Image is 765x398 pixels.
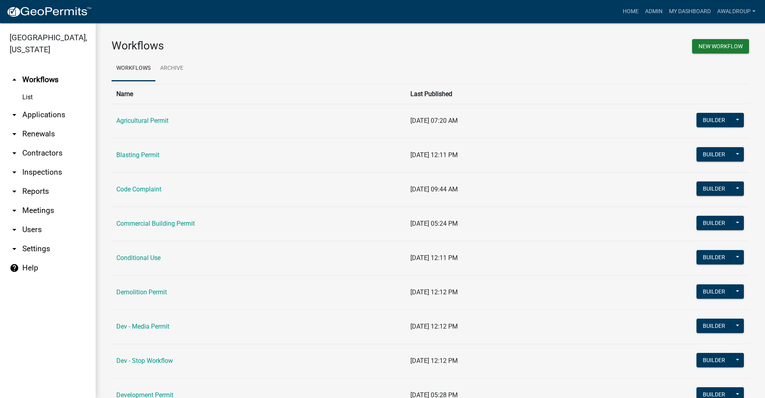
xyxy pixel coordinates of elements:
[410,288,458,296] span: [DATE] 12:12 PM
[112,84,406,104] th: Name
[155,56,188,81] a: Archive
[666,4,714,19] a: My Dashboard
[642,4,666,19] a: Admin
[10,110,19,120] i: arrow_drop_down
[10,263,19,273] i: help
[116,117,169,124] a: Agricultural Permit
[10,206,19,215] i: arrow_drop_down
[10,75,19,85] i: arrow_drop_up
[116,151,159,159] a: Blasting Permit
[696,147,732,162] button: Builder
[696,216,732,230] button: Builder
[410,220,458,227] span: [DATE] 05:24 PM
[116,254,161,262] a: Conditional Use
[696,113,732,127] button: Builder
[410,117,458,124] span: [DATE] 07:20 AM
[410,151,458,159] span: [DATE] 12:11 PM
[112,56,155,81] a: Workflows
[112,39,424,53] h3: Workflows
[410,323,458,330] span: [DATE] 12:12 PM
[696,319,732,333] button: Builder
[10,167,19,177] i: arrow_drop_down
[116,185,161,193] a: Code Complaint
[116,357,173,365] a: Dev - Stop Workflow
[10,148,19,158] i: arrow_drop_down
[116,323,169,330] a: Dev - Media Permit
[410,254,458,262] span: [DATE] 12:11 PM
[10,225,19,234] i: arrow_drop_down
[406,84,651,104] th: Last Published
[116,220,195,227] a: Commercial Building Permit
[10,129,19,139] i: arrow_drop_down
[696,353,732,367] button: Builder
[696,181,732,196] button: Builder
[696,284,732,299] button: Builder
[10,244,19,254] i: arrow_drop_down
[692,39,749,53] button: New Workflow
[714,4,759,19] a: awaldroup
[696,250,732,264] button: Builder
[410,185,458,193] span: [DATE] 09:44 AM
[620,4,642,19] a: Home
[10,187,19,196] i: arrow_drop_down
[116,288,167,296] a: Demolition Permit
[410,357,458,365] span: [DATE] 12:12 PM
